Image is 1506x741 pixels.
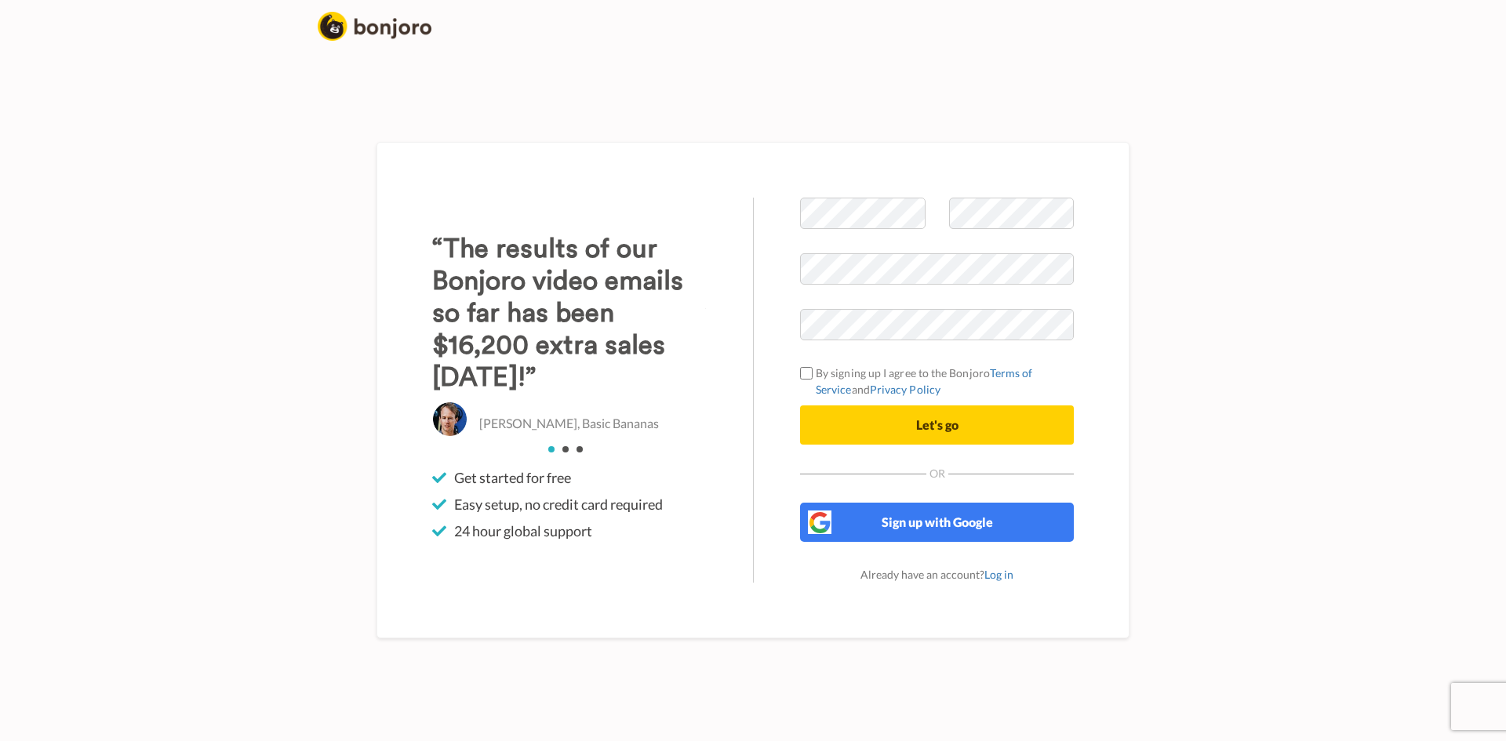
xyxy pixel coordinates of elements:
p: [PERSON_NAME], Basic Bananas [479,415,659,433]
label: By signing up I agree to the Bonjoro and [800,365,1074,398]
span: Sign up with Google [882,514,993,529]
a: Log in [984,568,1013,581]
h3: “The results of our Bonjoro video emails so far has been $16,200 extra sales [DATE]!” [432,233,706,394]
input: By signing up I agree to the BonjoroTerms of ServiceandPrivacy Policy [800,367,813,380]
a: Privacy Policy [870,383,940,396]
span: Get started for free [454,468,571,487]
span: Or [926,468,948,479]
button: Let's go [800,405,1074,445]
img: Christo Hall, Basic Bananas [432,401,467,437]
button: Sign up with Google [800,503,1074,542]
span: Let's go [916,417,959,432]
span: Already have an account? [860,568,1013,581]
a: Terms of Service [816,366,1033,396]
img: logo_full.png [318,12,431,41]
span: Easy setup, no credit card required [454,495,663,514]
span: 24 hour global support [454,521,592,540]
